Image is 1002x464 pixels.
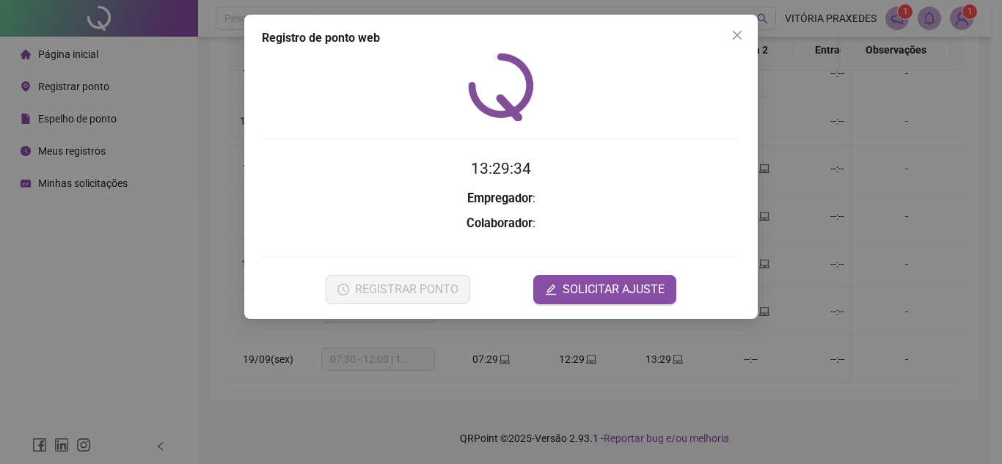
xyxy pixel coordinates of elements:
[563,281,665,298] span: SOLICITAR AJUSTE
[545,284,557,295] span: edit
[725,23,749,47] button: Close
[326,275,470,304] button: REGISTRAR PONTO
[262,29,740,47] div: Registro de ponto web
[262,189,740,208] h3: :
[731,29,743,41] span: close
[262,214,740,233] h3: :
[467,216,533,230] strong: Colaborador
[533,275,676,304] button: editSOLICITAR AJUSTE
[467,191,533,205] strong: Empregador
[471,160,531,177] time: 13:29:34
[468,53,534,121] img: QRPoint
